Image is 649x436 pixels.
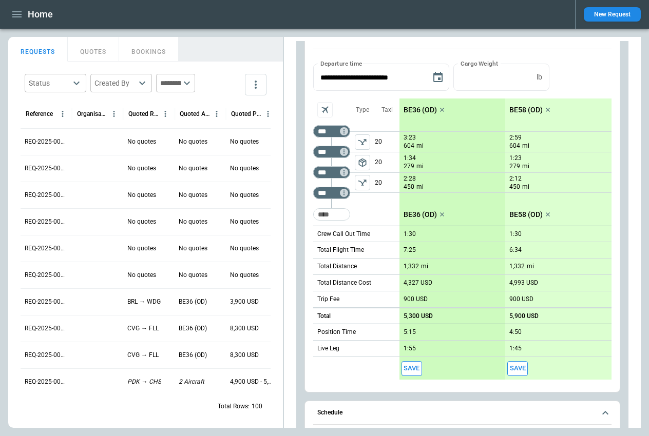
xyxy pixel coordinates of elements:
p: mi [522,183,529,191]
p: mi [421,262,428,271]
p: 1:30 [509,230,522,238]
div: scrollable content [399,98,612,380]
p: REQ-2025-000283 [25,298,68,306]
p: BE58 (OD) [509,210,543,219]
button: Save [507,361,528,376]
p: 20 [375,173,399,192]
p: Live Leg [317,344,339,353]
div: Quoted Price [231,110,261,117]
p: Position Time [317,328,356,336]
div: Organisation [77,110,107,117]
p: No quotes [127,271,156,280]
p: No quotes [230,244,259,253]
p: 1:45 [509,345,522,352]
p: No quotes [127,137,156,146]
h1: Home [28,8,53,21]
button: REQUESTS [8,37,68,62]
p: Total Distance Cost [317,279,371,287]
p: 450 [509,183,520,191]
p: REQ-2025-000282 [25,324,68,333]
p: 279 [404,162,414,171]
label: Departure time [320,59,362,68]
h6: Schedule [317,409,342,416]
p: 900 USD [509,295,533,303]
p: BRL → WDG [127,298,161,306]
p: 450 [404,183,414,191]
p: 2 Aircraft [179,378,204,386]
div: Too short [313,146,350,158]
button: Schedule [313,401,612,425]
p: 2:28 [404,175,416,183]
p: BE36 (OD) [179,298,207,306]
p: 1:23 [509,154,522,162]
p: Total Flight Time [317,246,364,254]
p: mi [416,183,424,191]
span: Type of sector [355,155,370,170]
p: REQ-2025-000281 [25,351,68,360]
button: New Request [584,7,641,22]
p: REQ-2025-000286 [25,217,68,226]
div: Too short [313,208,350,221]
p: Type [356,106,369,114]
p: mi [527,262,534,271]
p: No quotes [179,137,207,146]
p: mi [522,142,529,150]
p: Total Distance [317,262,357,271]
p: No quotes [127,244,156,253]
p: No quotes [127,191,156,200]
div: Not found [313,125,350,137]
p: 604 [404,142,414,150]
span: Save this aircraft quote and copy details to clipboard [507,361,528,376]
p: 4,900 USD - 5,500 USD [230,378,273,386]
span: Type of sector [355,134,370,150]
p: 3,900 USD [230,298,259,306]
p: Trip Fee [317,295,339,304]
p: No quotes [179,217,207,226]
p: mi [416,142,424,150]
p: REQ-2025-000287 [25,191,68,200]
button: QUOTES [68,37,119,62]
p: BE36 (OD) [404,210,437,219]
p: No quotes [179,191,207,200]
p: Crew Call Out Time [317,230,370,239]
p: CVG → FLL [127,324,159,333]
button: BOOKINGS [119,37,179,62]
p: 2:12 [509,175,522,183]
p: 1,332 [404,263,419,270]
div: Created By [94,78,136,88]
p: REQ-2025-000284 [25,271,68,280]
p: mi [416,162,424,171]
p: BE36 (OD) [179,351,207,360]
p: Total Rows: [218,402,250,411]
button: Reference column menu [56,107,69,121]
label: Cargo Weight [461,59,498,68]
p: PDK → CHS [127,378,161,386]
p: BE58 (OD) [509,106,543,114]
p: REQ-2025-000288 [25,164,68,173]
p: CVG → FLL [127,351,159,360]
button: left aligned [355,134,370,150]
span: package_2 [357,157,368,168]
p: BE36 (OD) [404,106,437,114]
p: 604 [509,142,520,150]
p: 7:25 [404,246,416,254]
p: 1:30 [404,230,416,238]
p: 8,300 USD [230,324,259,333]
p: 1:34 [404,154,416,162]
p: 5,900 USD [509,312,539,320]
p: No quotes [230,191,259,200]
button: more [245,74,266,95]
p: 5,300 USD [404,312,433,320]
p: No quotes [179,164,207,173]
p: No quotes [230,137,259,146]
div: Too short [313,166,350,179]
p: lb [537,73,542,82]
p: No quotes [230,271,259,280]
div: Quoted Aircraft [180,110,210,117]
button: left aligned [355,175,370,190]
p: 5:15 [404,328,416,336]
p: 4:50 [509,328,522,336]
span: Type of sector [355,175,370,190]
div: Too short [313,187,350,199]
p: REQ-2025-000289 [25,137,68,146]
